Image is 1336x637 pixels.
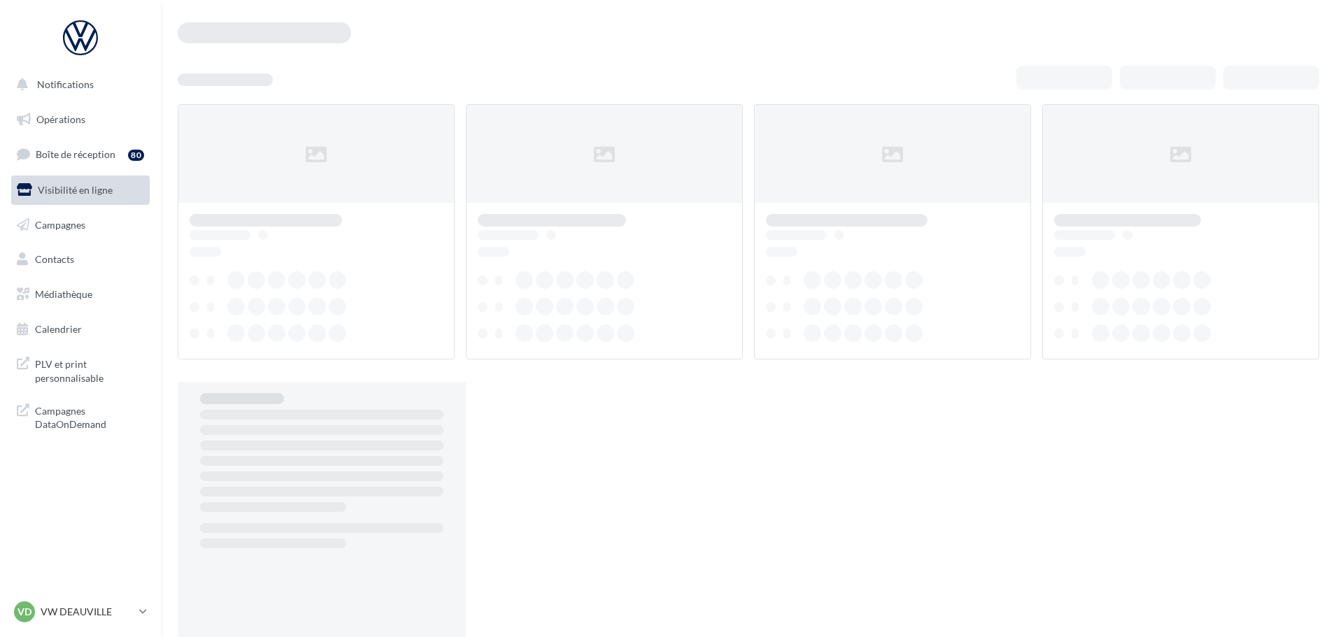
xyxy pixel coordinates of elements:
span: PLV et print personnalisable [35,355,144,385]
span: Campagnes [35,218,85,230]
span: VD [17,605,31,619]
a: Campagnes [8,210,152,240]
a: Visibilité en ligne [8,176,152,205]
span: Notifications [37,78,94,90]
span: Opérations [36,113,85,125]
span: Médiathèque [35,288,92,300]
a: Médiathèque [8,280,152,309]
span: Visibilité en ligne [38,184,113,196]
a: Contacts [8,245,152,274]
button: Notifications [8,70,147,99]
a: Campagnes DataOnDemand [8,396,152,437]
span: Contacts [35,253,74,265]
a: VD VW DEAUVILLE [11,599,150,625]
div: 80 [128,150,144,161]
span: Campagnes DataOnDemand [35,401,144,431]
a: Calendrier [8,315,152,344]
span: Calendrier [35,323,82,335]
span: Boîte de réception [36,148,115,160]
a: Opérations [8,105,152,134]
a: Boîte de réception80 [8,139,152,169]
a: PLV et print personnalisable [8,349,152,390]
p: VW DEAUVILLE [41,605,134,619]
